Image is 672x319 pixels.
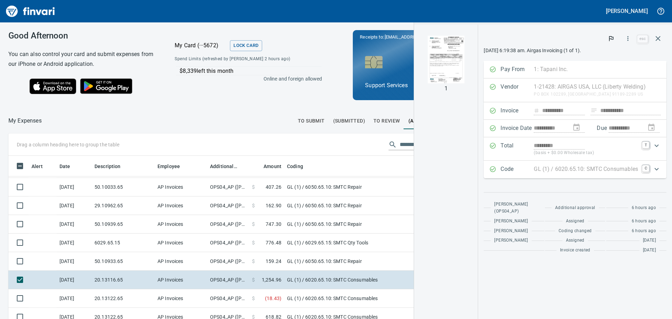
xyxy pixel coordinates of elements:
p: Total [500,141,534,157]
p: Code [500,165,534,174]
span: Description [94,162,130,171]
span: Spend Limits (refreshed by [PERSON_NAME] 2 hours ago) [175,56,306,63]
p: Online and foreign allowed [169,75,322,82]
span: Employee [157,162,180,171]
td: AP Invoices [155,196,207,215]
span: $ [252,183,255,190]
td: [DATE] [57,271,92,289]
span: Additional approval [555,204,595,211]
td: [DATE] [57,234,92,252]
span: Alert [31,162,43,171]
span: Date [59,162,79,171]
td: [DATE] [57,215,92,234]
td: OPS04_AP ([PERSON_NAME], [PERSON_NAME], [PERSON_NAME], [PERSON_NAME], [PERSON_NAME]) [207,252,249,271]
span: $ [252,258,255,265]
td: 50.10933.65 [92,252,155,271]
td: GL (1) / 6029.65.15: SMTC Qty Tools [284,234,459,252]
span: (Submitted) [333,117,365,125]
span: Invoice created [560,247,590,254]
span: Coding changed [559,228,592,235]
p: My Expenses [8,117,42,125]
a: esc [637,35,648,43]
p: 1 [444,84,448,93]
span: Additional Reviewer [210,162,246,171]
td: OPS04_AP ([PERSON_NAME], [PERSON_NAME], [PERSON_NAME], [PERSON_NAME], [PERSON_NAME]) [207,215,249,234]
td: AP Invoices [155,289,207,308]
td: [DATE] [57,196,92,215]
span: Coding [287,162,312,171]
span: [DATE] [643,237,656,244]
td: AP Invoices [155,215,207,234]
td: 20.13116.65 [92,271,155,289]
img: Finvari [4,3,57,20]
p: (basis + $0.00 Wholesale tax) [534,150,638,157]
span: Description [94,162,121,171]
h5: [PERSON_NAME] [606,7,648,15]
nav: breadcrumb [8,117,42,125]
td: GL (1) / 6050.65.10: SMTC Repair [284,196,459,215]
span: Assigned [566,237,584,244]
td: GL (1) / 6050.65.10: SMTC Repair [284,215,459,234]
td: GL (1) / 6020.65.10: SMTC Consumables [284,271,459,289]
span: [PERSON_NAME] (OPS04_AP) [494,201,540,215]
span: $ [252,202,255,209]
p: Drag a column heading here to group the table [17,141,119,148]
p: Receipts to: [360,34,468,41]
td: OPS04_AP ([PERSON_NAME], [PERSON_NAME], [PERSON_NAME], [PERSON_NAME], [PERSON_NAME]) [207,289,249,308]
span: Lock Card [233,42,258,50]
img: Download on the App Store [29,78,76,94]
span: $ [252,221,255,228]
button: Flag [603,31,619,46]
td: [DATE] [57,289,92,308]
td: GL (1) / 6020.65.10: SMTC Consumables [284,289,459,308]
td: OPS04_AP ([PERSON_NAME], [PERSON_NAME], [PERSON_NAME], [PERSON_NAME], [PERSON_NAME]) [207,271,249,289]
p: My Card (···5672) [175,41,227,50]
button: More [620,31,636,46]
div: Expand [484,161,666,178]
td: GL (1) / 6050.65.10: SMTC Repair [284,252,459,271]
img: Get it on Google Play [76,75,136,98]
td: AP Invoices [155,178,207,196]
td: AP Invoices [155,252,207,271]
a: C [642,165,649,172]
td: [DATE] [57,252,92,271]
span: [PERSON_NAME] [494,218,528,225]
td: 50.10939.65 [92,215,155,234]
span: 407.26 [266,183,281,190]
span: Alert [31,162,52,171]
p: Support Services [365,81,463,90]
td: OPS04_AP ([PERSON_NAME], [PERSON_NAME], [PERSON_NAME], [PERSON_NAME], [PERSON_NAME]) [207,196,249,215]
span: Amount [254,162,281,171]
td: AP Invoices [155,271,207,289]
span: Amount [264,162,281,171]
a: T [642,141,649,148]
h6: You can also control your card and submit expenses from our iPhone or Android application. [8,49,157,69]
p: $8,339 left this month [180,67,321,75]
td: OPS04_AP ([PERSON_NAME], [PERSON_NAME], [PERSON_NAME], [PERSON_NAME], [PERSON_NAME]) [207,178,249,196]
span: Close invoice [636,30,666,47]
span: Date [59,162,70,171]
span: (All Reviewable) [408,117,453,125]
td: [DATE] [57,178,92,196]
span: $ [252,295,255,302]
td: AP Invoices [155,234,207,252]
td: 50.10033.65 [92,178,155,196]
span: [PERSON_NAME] [494,228,528,235]
span: $ [252,276,255,283]
span: To Submit [298,117,325,125]
span: 6 hours ago [632,228,656,235]
h3: Good Afternoon [8,31,157,41]
p: [DATE] 6:19:38 am. Airgas Invoicing (1 of 1). [484,47,666,54]
span: 1,254.96 [262,276,281,283]
td: 20.13122.65 [92,289,155,308]
span: [PERSON_NAME] [494,237,528,244]
span: $ [252,239,255,246]
button: [PERSON_NAME] [604,6,650,16]
span: To Review [373,117,400,125]
button: Lock Card [230,40,262,51]
td: OPS04_AP ([PERSON_NAME], [PERSON_NAME], [PERSON_NAME], [PERSON_NAME], [PERSON_NAME]) [207,234,249,252]
div: Expand [484,137,666,161]
img: Page 1 [428,36,464,83]
span: 159.24 [266,258,281,265]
